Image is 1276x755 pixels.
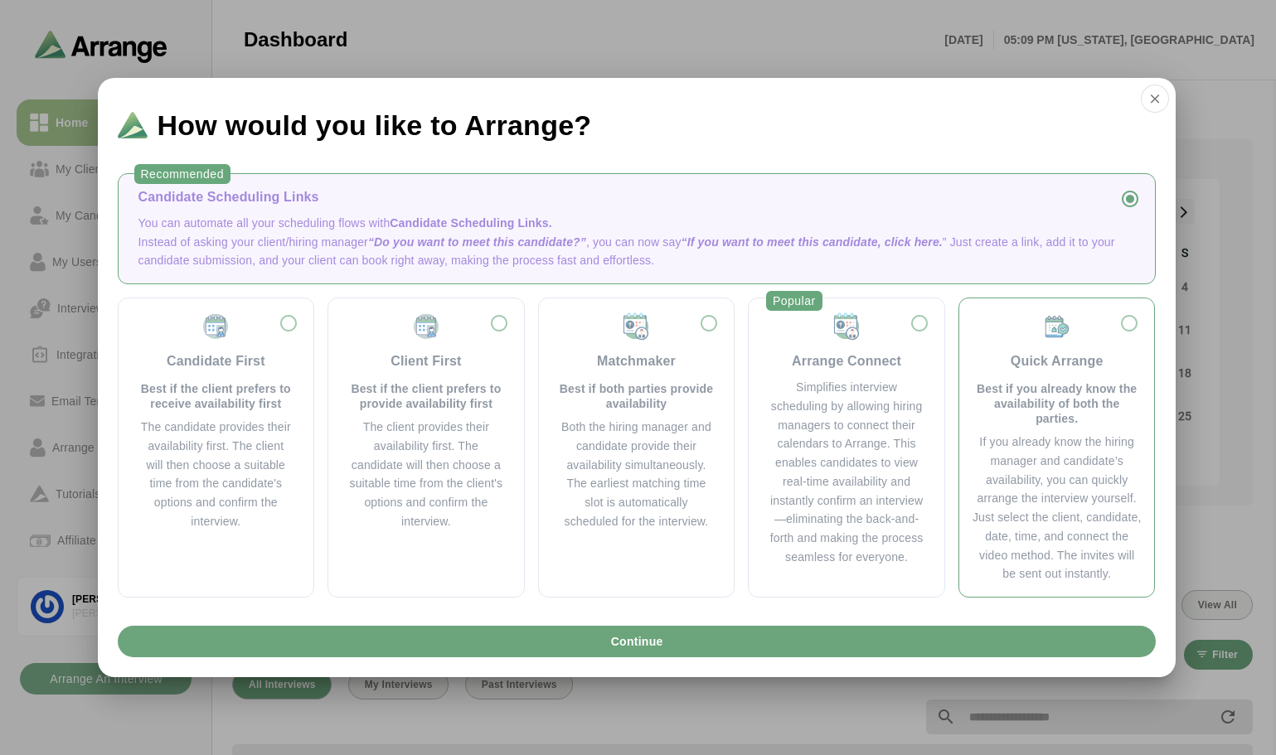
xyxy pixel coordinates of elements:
[138,418,294,531] div: The candidate provides their availability first. The client will then choose a suitable time from...
[158,111,592,139] span: How would you like to Arrange?
[391,351,461,371] div: Client First
[1042,312,1072,341] img: Quick Arrange
[138,214,1135,233] p: You can automate all your scheduling flows with
[832,312,861,341] img: Matchmaker
[973,381,1142,426] p: Best if you already know the availability of both the parties.
[766,291,822,311] div: Popular
[559,418,715,531] div: Both the hiring manager and candidate provide their availability simultaneously. The earliest mat...
[118,626,1156,657] button: Continue
[559,381,715,411] p: Best if both parties provide availability
[201,312,230,341] img: Candidate First
[769,378,924,567] div: Simplifies interview scheduling by allowing hiring managers to connect their calendars to Arrange...
[167,351,265,371] div: Candidate First
[621,312,651,341] img: Matchmaker
[609,626,662,657] span: Continue
[138,187,1135,207] div: Candidate Scheduling Links
[1011,351,1104,371] div: Quick Arrange
[138,233,1135,271] p: Instead of asking your client/hiring manager , you can now say ” Just create a link, add it to yo...
[973,433,1142,583] div: If you already know the hiring manager and candidate’s availability, you can quickly arrange the ...
[348,418,504,531] div: The client provides their availability first. The candidate will then choose a suitable time from...
[597,351,676,371] div: Matchmaker
[138,381,294,411] p: Best if the client prefers to receive availability first
[368,235,586,249] span: “Do you want to meet this candidate?”
[390,216,551,230] span: Candidate Scheduling Links.
[682,235,943,249] span: “If you want to meet this candidate, click here.
[134,164,230,184] div: Recommended
[792,351,901,371] div: Arrange Connect
[411,312,441,341] img: Client First
[348,381,504,411] p: Best if the client prefers to provide availability first
[118,112,148,138] img: Logo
